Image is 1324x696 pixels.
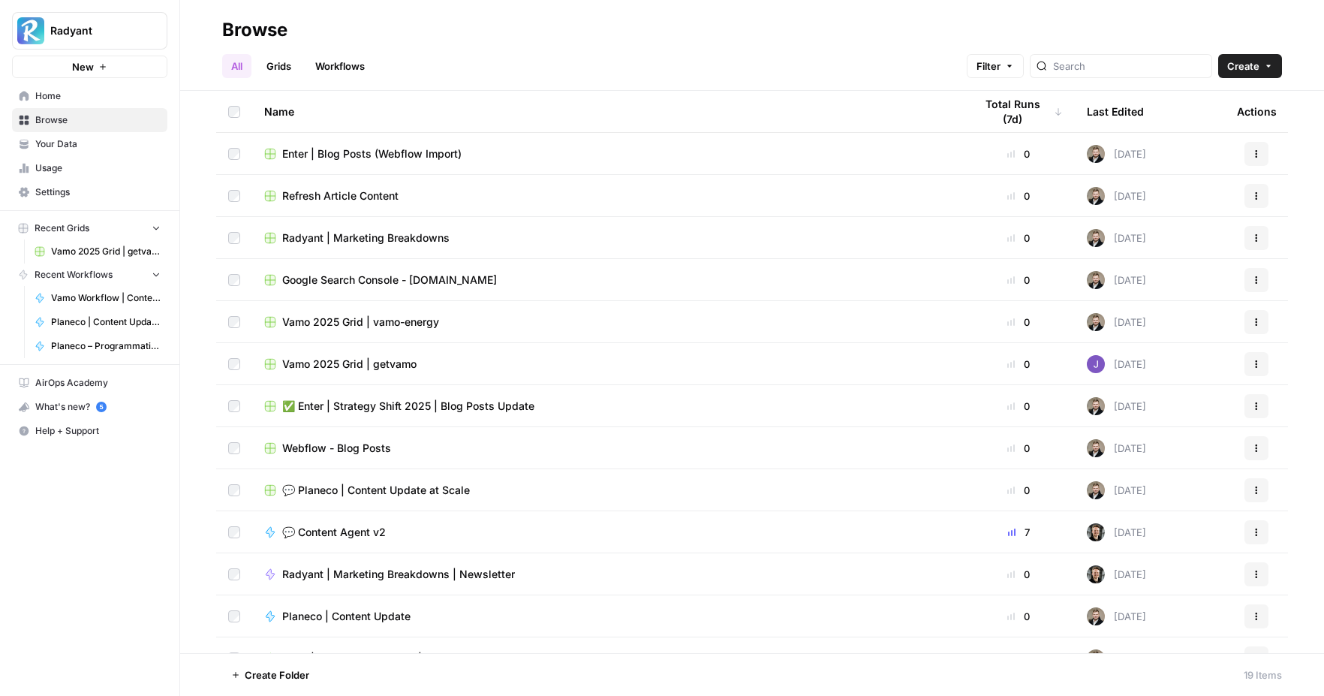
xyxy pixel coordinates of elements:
span: Planeco | Content Update Summary of Changes [51,315,161,329]
span: Create [1227,59,1259,74]
span: Radyant | Marketing Breakdowns | Newsletter [282,567,515,582]
div: Browse [222,18,287,42]
a: 5 [96,402,107,412]
a: Planeco | Content Update [264,609,950,624]
a: Browse [12,108,167,132]
span: Help + Support [35,424,161,438]
span: Webflow - Blog Posts [282,441,391,456]
div: 0 [974,230,1063,246]
span: Your Data [35,137,161,151]
span: Browse [35,113,161,127]
span: Settings [35,185,161,199]
div: What's new? [13,396,167,418]
div: 0 [974,609,1063,624]
span: Vamo 2025 Grid | getvamo [51,245,161,258]
a: Grids [257,54,300,78]
img: ecpvl7mahf9b6ie0ga0hs1zzfa5z [1087,649,1105,667]
img: rku4uozllnhb503ylys0o4ri86jp [1087,355,1105,373]
span: 💬 Content Agent v2 [282,525,386,540]
div: 0 [974,399,1063,414]
span: Vamo Workflow | Content Update Sie zu du [51,291,161,305]
span: 💬 Planeco | Content Update at Scale [282,483,470,498]
span: Google Search Console - [DOMAIN_NAME] [282,273,497,288]
span: Radyant | Marketing Breakdowns [282,230,450,246]
div: 0 [974,273,1063,288]
a: Vamo 2025 Grid | getvamo [264,357,950,372]
div: Last Edited [1087,91,1144,132]
img: ecpvl7mahf9b6ie0ga0hs1zzfa5z [1087,607,1105,625]
input: Search [1053,59,1205,74]
div: [DATE] [1087,481,1146,499]
button: What's new? 5 [12,395,167,419]
a: Radyant | Marketing Breakdowns [264,230,950,246]
div: [DATE] [1087,523,1146,541]
a: Planeco | Content Update Summary of Changes [28,310,167,334]
span: Vamo 2025 Grid | vamo-energy [282,315,439,330]
button: Recent Grids [12,217,167,240]
div: 0 [974,357,1063,372]
div: [DATE] [1087,145,1146,163]
a: Settings [12,180,167,204]
div: [DATE] [1087,607,1146,625]
div: [DATE] [1087,355,1146,373]
div: 0 [974,483,1063,498]
div: 0 [974,315,1063,330]
div: 0 [974,188,1063,203]
img: nsz7ygi684te8j3fjxnecco2tbkp [1087,523,1105,541]
span: New [72,59,94,74]
span: Enter | Blog Posts (Webflow Import) [282,146,462,161]
a: Planeco – Programmatic Cluster für "Bauvoranfrage" [28,334,167,358]
span: Planeco – Programmatic Cluster für "Bauvoranfrage" [51,339,161,353]
button: Recent Workflows [12,264,167,286]
span: Radyant [50,23,141,38]
a: Workflows [306,54,374,78]
img: ecpvl7mahf9b6ie0ga0hs1zzfa5z [1087,145,1105,163]
span: ✅ Enter | Strategy Shift 2025 | Blog Posts Update [282,399,534,414]
span: Home [35,89,161,103]
span: Vamo 2025 Grid | getvamo [282,357,417,372]
div: 0 [974,567,1063,582]
a: Vamo 2025 Grid | getvamo [28,240,167,264]
div: Actions [1237,91,1277,132]
span: AirOps Academy [35,376,161,390]
a: Refresh Article Content [264,188,950,203]
div: [DATE] [1087,649,1146,667]
div: [DATE] [1087,229,1146,247]
span: Create Folder [245,667,309,682]
a: All [222,54,251,78]
a: Vamo 2025 Grid | vamo-energy [264,315,950,330]
span: Filter [976,59,1001,74]
img: Radyant Logo [17,17,44,44]
a: 💬 Planeco | Content Update at Scale [264,483,950,498]
a: Webflow - Blog Posts [264,441,950,456]
button: Help + Support [12,419,167,443]
div: [DATE] [1087,187,1146,205]
a: 💬 Content Agent v2 [264,525,950,540]
button: New [12,56,167,78]
span: Recent Grids [35,221,89,235]
div: 7 [974,525,1063,540]
div: 0 [974,146,1063,161]
button: Workspace: Radyant [12,12,167,50]
a: Google Search Console - [DOMAIN_NAME] [264,273,950,288]
a: Radyant | Marketing Breakdowns | Newsletter [264,567,950,582]
a: Vamo Workflow | Content Update Sie zu du [28,286,167,310]
button: Filter [967,54,1024,78]
span: Planeco | Content Update [282,609,411,624]
img: ecpvl7mahf9b6ie0ga0hs1zzfa5z [1087,313,1105,331]
span: Refresh Article Content [282,188,399,203]
a: Usage [12,156,167,180]
img: ecpvl7mahf9b6ie0ga0hs1zzfa5z [1087,229,1105,247]
img: ecpvl7mahf9b6ie0ga0hs1zzfa5z [1087,481,1105,499]
div: Total Runs (7d) [974,91,1063,132]
img: ecpvl7mahf9b6ie0ga0hs1zzfa5z [1087,439,1105,457]
span: Usage [35,161,161,175]
img: ecpvl7mahf9b6ie0ga0hs1zzfa5z [1087,397,1105,415]
div: 19 Items [1244,667,1282,682]
a: Enter | Blog Posts (Webflow Import) [264,146,950,161]
div: [DATE] [1087,397,1146,415]
div: Name [264,91,950,132]
a: ✅ Enter | Strategy Shift 2025 | Blog Posts Update [264,399,950,414]
div: [DATE] [1087,439,1146,457]
div: 0 [974,651,1063,666]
